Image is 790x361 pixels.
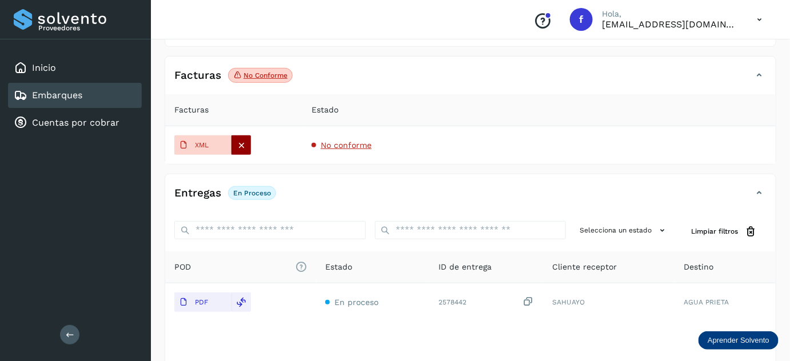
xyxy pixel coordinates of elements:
[195,141,209,149] p: XML
[232,135,251,155] div: Eliminar asociación
[438,296,534,308] div: 2578442
[32,117,119,128] a: Cuentas por cobrar
[32,62,56,73] a: Inicio
[334,298,378,307] span: En proceso
[244,71,288,79] p: No conforme
[8,110,142,135] div: Cuentas por cobrar
[165,66,776,94] div: FacturasNo conforme
[8,83,142,108] div: Embarques
[438,261,492,273] span: ID de entrega
[543,283,675,321] td: SAHUAYO
[195,298,208,306] p: PDF
[682,221,767,242] button: Limpiar filtros
[675,283,776,321] td: AGUA PRIETA
[174,69,221,82] h4: Facturas
[602,19,739,30] p: fyc3@mexamerik.com
[321,141,372,150] span: No conforme
[602,9,739,19] p: Hola,
[174,261,307,273] span: POD
[38,24,137,32] p: Proveedores
[325,261,352,273] span: Estado
[174,135,232,155] button: XML
[174,292,232,312] button: PDF
[32,90,82,101] a: Embarques
[684,261,714,273] span: Destino
[233,189,271,197] p: En proceso
[691,226,739,236] span: Limpiar filtros
[8,55,142,81] div: Inicio
[552,261,617,273] span: Cliente receptor
[708,336,769,345] p: Aprender Solvento
[174,104,209,116] span: Facturas
[312,104,338,116] span: Estado
[575,221,673,240] button: Selecciona un estado
[174,187,221,200] h4: Entregas
[165,183,776,212] div: EntregasEn proceso
[232,292,251,312] div: Reemplazar POD
[699,331,779,350] div: Aprender Solvento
